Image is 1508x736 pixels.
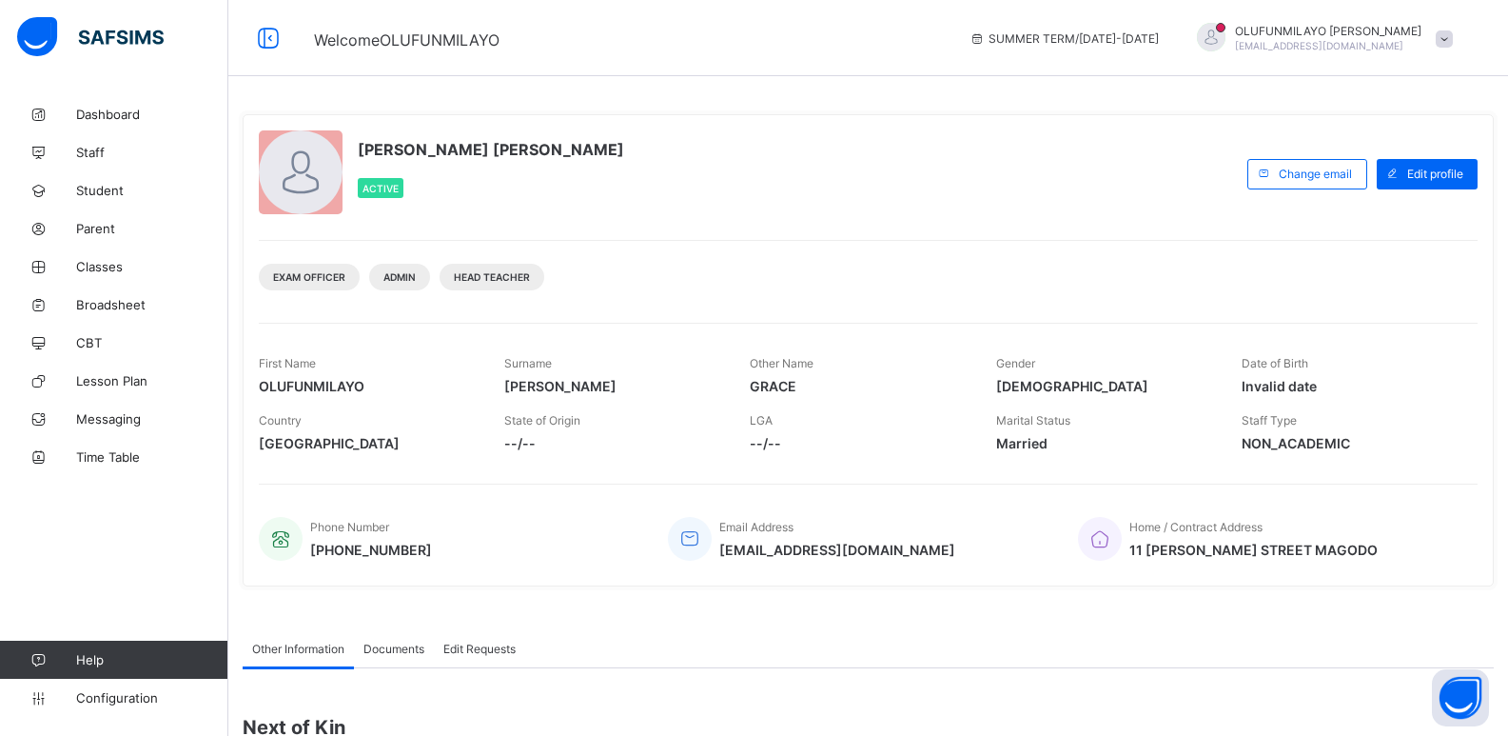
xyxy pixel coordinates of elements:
[76,297,228,312] span: Broadsheet
[1432,669,1489,726] button: Open asap
[1235,40,1403,51] span: [EMAIL_ADDRESS][DOMAIN_NAME]
[996,413,1070,428] span: Marital Status
[76,449,228,465] span: Time Table
[750,435,967,451] span: --/--
[443,642,516,656] span: Edit Requests
[1129,520,1263,534] span: Home / Contract Address
[719,542,955,558] span: [EMAIL_ADDRESS][DOMAIN_NAME]
[310,542,432,558] span: [PHONE_NUMBER]
[1235,24,1421,38] span: OLUFUNMILAYO [PERSON_NAME]
[996,435,1213,451] span: Married
[504,356,552,370] span: Surname
[259,356,316,370] span: First Name
[358,140,624,159] span: [PERSON_NAME] [PERSON_NAME]
[1242,413,1297,428] span: Staff Type
[252,642,344,656] span: Other Information
[76,690,227,706] span: Configuration
[259,378,476,394] span: OLUFUNMILAYO
[362,183,399,194] span: Active
[504,435,721,451] span: --/--
[1178,23,1462,54] div: OLUFUNMILAYOSAMUEL
[996,378,1213,394] span: [DEMOGRAPHIC_DATA]
[17,17,164,57] img: safsims
[1407,167,1463,181] span: Edit profile
[76,145,228,160] span: Staff
[314,30,499,50] span: Welcome OLUFUNMILAYO
[969,31,1159,46] span: session/term information
[750,413,773,428] span: LGA
[310,520,389,534] span: Phone Number
[76,259,228,274] span: Classes
[1279,167,1352,181] span: Change email
[76,411,228,427] span: Messaging
[76,335,228,350] span: CBT
[1242,435,1459,451] span: NON_ACADEMIC
[454,271,530,283] span: Head Teacher
[259,413,302,428] span: Country
[750,378,967,394] span: GRACE
[750,356,813,370] span: Other Name
[76,107,228,122] span: Dashboard
[1242,378,1459,394] span: Invalid date
[996,356,1035,370] span: Gender
[76,652,227,667] span: Help
[1242,356,1308,370] span: Date of Birth
[76,183,228,198] span: Student
[383,271,416,283] span: Admin
[504,413,580,428] span: State of Origin
[504,378,721,394] span: [PERSON_NAME]
[76,221,228,236] span: Parent
[363,642,424,656] span: Documents
[259,435,476,451] span: [GEOGRAPHIC_DATA]
[719,520,793,534] span: Email Address
[76,373,228,388] span: Lesson Plan
[1129,542,1378,558] span: 11 [PERSON_NAME] STREET MAGODO
[273,271,345,283] span: Exam Officer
